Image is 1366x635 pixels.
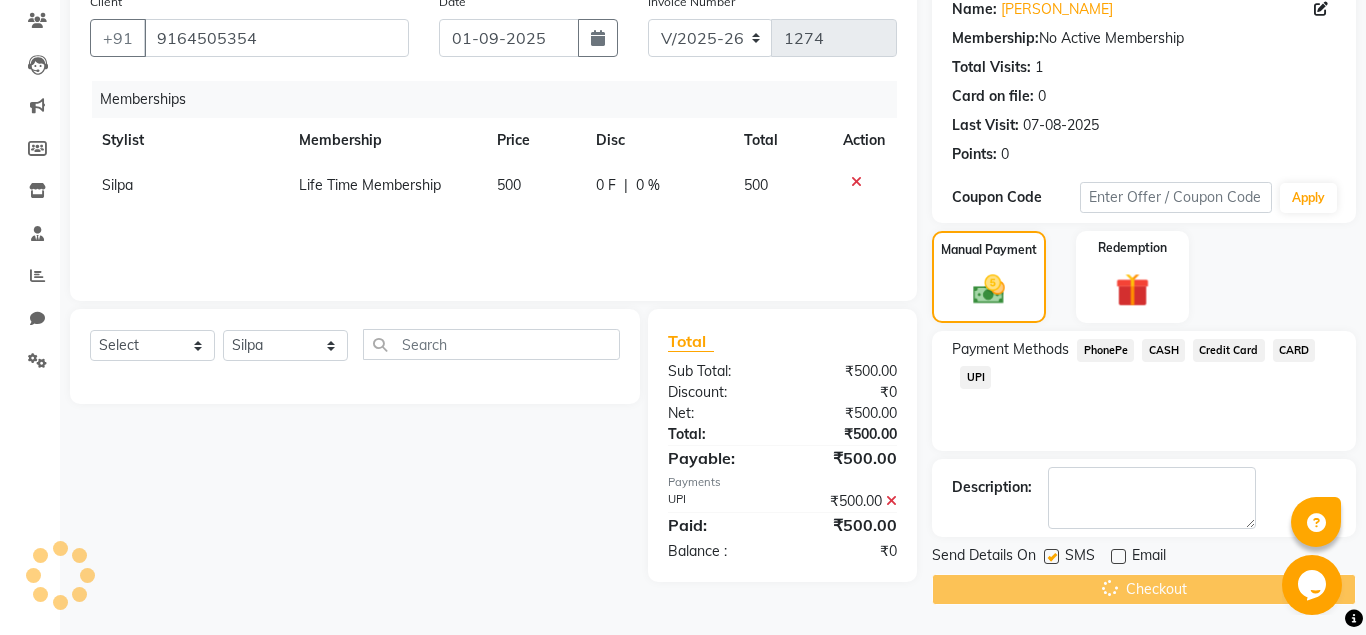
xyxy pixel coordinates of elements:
div: Membership: [952,28,1039,49]
span: Life Time Membership [299,176,441,194]
span: 0 % [636,175,660,196]
input: Enter Offer / Coupon Code [1080,182,1272,213]
div: UPI [653,491,783,512]
div: Memberships [92,81,912,118]
div: 0 [1038,86,1046,107]
input: Search by Name/Mobile/Email/Code [144,19,409,57]
span: UPI [960,366,991,389]
div: Paid: [653,513,783,537]
div: ₹0 [783,541,913,562]
span: CARD [1273,339,1316,362]
div: ₹500.00 [783,424,913,445]
div: Total: [653,424,783,445]
span: PhonePe [1077,339,1134,362]
div: Coupon Code [952,187,1080,208]
th: Stylist [90,118,287,163]
label: Redemption [1098,239,1167,257]
div: ₹500.00 [783,361,913,382]
span: Email [1132,545,1166,570]
div: No Active Membership [952,28,1336,49]
div: Balance : [653,541,783,562]
span: | [624,175,628,196]
span: Silpa [102,176,133,194]
div: 0 [1001,144,1009,165]
div: Points: [952,144,997,165]
span: 500 [744,176,768,194]
div: 07-08-2025 [1023,115,1099,136]
span: Send Details On [932,545,1036,570]
button: Apply [1280,183,1337,213]
span: Credit Card [1193,339,1265,362]
img: _cash.svg [963,271,1015,308]
div: ₹0 [783,382,913,403]
span: 0 F [596,175,616,196]
input: Search [363,329,620,360]
iframe: chat widget [1282,555,1346,615]
div: ₹500.00 [783,491,913,512]
span: Total [668,331,714,352]
th: Price [485,118,584,163]
div: Payable: [653,446,783,470]
div: Total Visits: [952,57,1031,78]
img: _gift.svg [1105,269,1160,311]
div: Payments [668,474,897,491]
th: Membership [287,118,485,163]
button: +91 [90,19,146,57]
label: Manual Payment [941,241,1037,259]
th: Disc [584,118,732,163]
div: ₹500.00 [783,403,913,424]
div: Net: [653,403,783,424]
span: SMS [1065,545,1095,570]
div: ₹500.00 [783,446,913,470]
th: Total [732,118,831,163]
span: Payment Methods [952,339,1069,360]
div: Sub Total: [653,361,783,382]
div: Discount: [653,382,783,403]
span: CASH [1142,339,1185,362]
div: 1 [1035,57,1043,78]
div: Description: [952,477,1032,498]
div: ₹500.00 [783,513,913,537]
th: Action [831,118,897,163]
div: Last Visit: [952,115,1019,136]
span: 500 [497,176,521,194]
div: Card on file: [952,86,1034,107]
